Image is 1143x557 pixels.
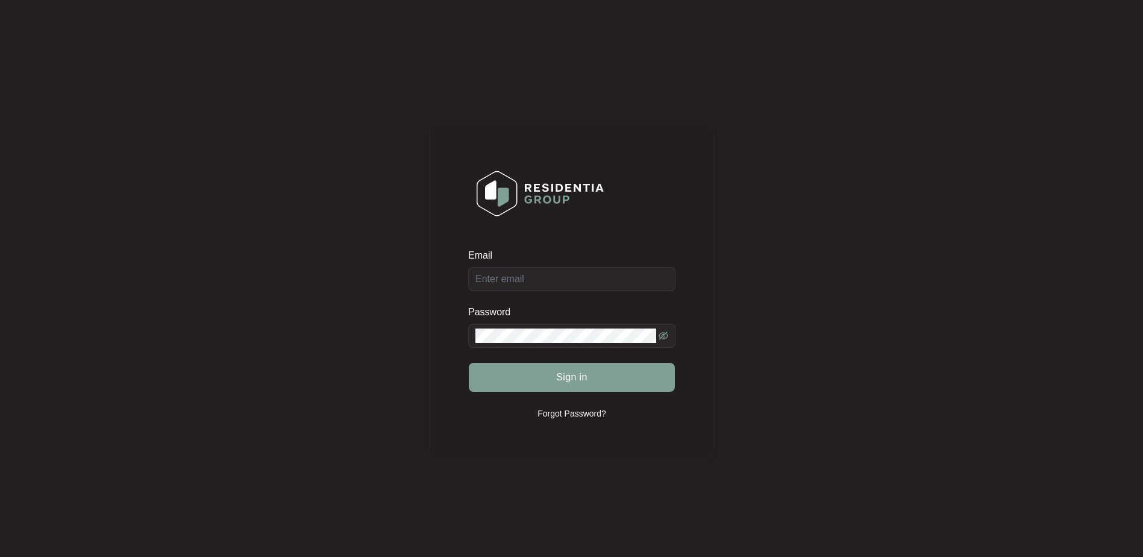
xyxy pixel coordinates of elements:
[537,408,606,420] p: Forgot Password?
[468,306,519,318] label: Password
[469,363,675,392] button: Sign in
[468,267,675,291] input: Email
[659,331,668,341] span: eye-invisible
[468,250,501,262] label: Email
[469,163,612,224] img: Login Logo
[556,370,587,385] span: Sign in
[475,329,656,343] input: Password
